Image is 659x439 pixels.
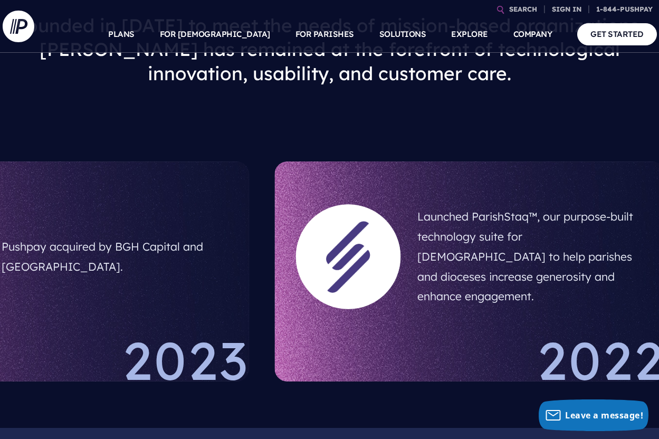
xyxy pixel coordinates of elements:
a: GET STARTED [577,23,657,45]
a: FOR PARISHES [295,16,354,53]
h5: Pushpay acquired by BGH Capital and [GEOGRAPHIC_DATA]. [2,233,228,281]
h5: Launched ParishStaq™, our purpose-built technology suite for [DEMOGRAPHIC_DATA] to help parishes ... [417,203,644,311]
a: FOR [DEMOGRAPHIC_DATA] [160,16,270,53]
a: EXPLORE [451,16,488,53]
a: COMPANY [513,16,552,53]
button: Leave a message! [539,399,648,431]
a: PLANS [108,16,135,53]
span: Leave a message! [565,409,643,421]
a: SOLUTIONS [379,16,426,53]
